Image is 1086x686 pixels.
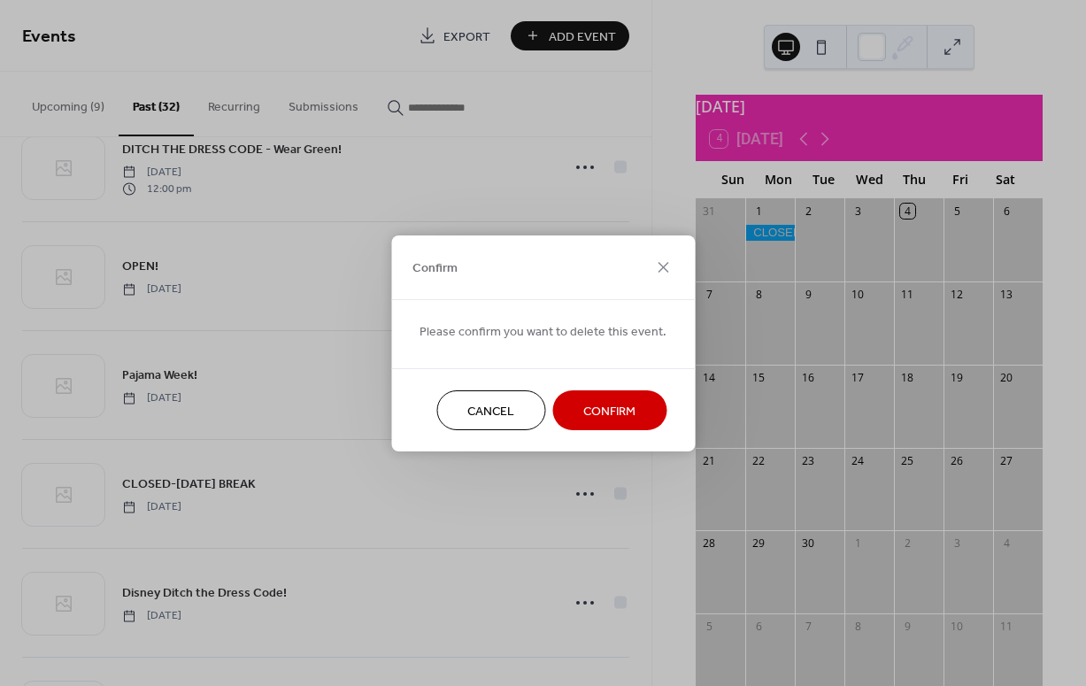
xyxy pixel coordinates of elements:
span: Confirm [583,402,635,420]
button: Cancel [436,390,545,430]
span: Please confirm you want to delete this event. [420,322,666,341]
span: Cancel [467,402,514,420]
span: Confirm [412,259,458,278]
button: Confirm [552,390,666,430]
